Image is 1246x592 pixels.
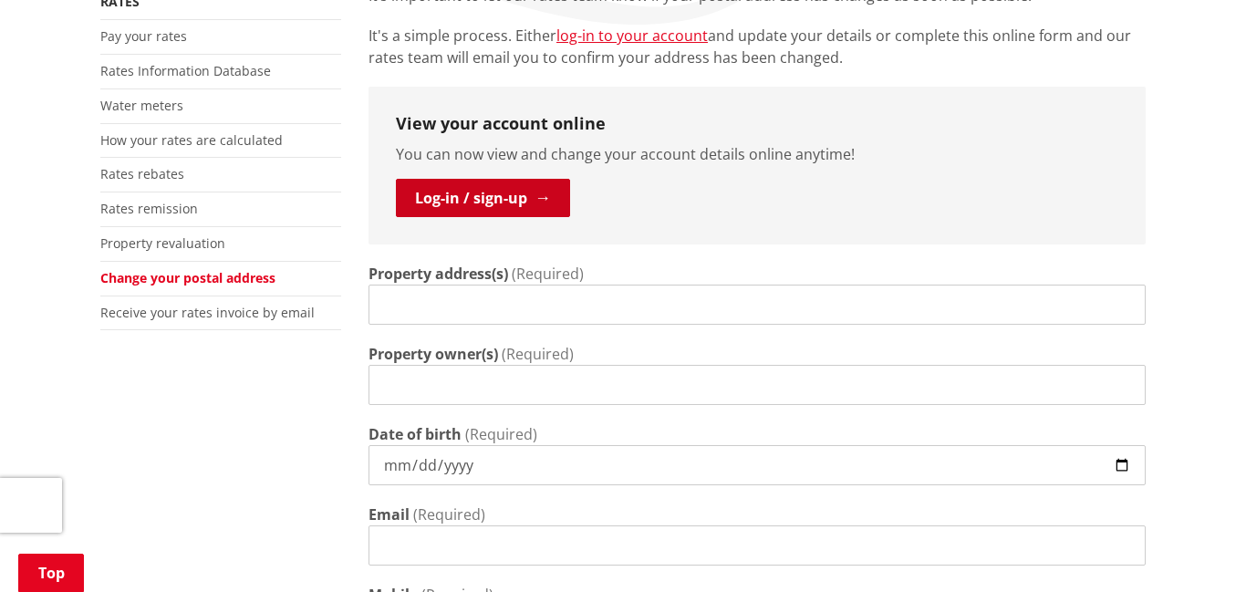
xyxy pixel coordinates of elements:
[369,263,508,285] label: Property address(s)
[100,131,283,149] a: How your rates are calculated
[100,27,187,45] a: Pay your rates
[369,504,410,525] label: Email
[369,25,1146,68] p: It's a simple process. Either and update your details or complete this online form and our rates ...
[100,62,271,79] a: Rates Information Database
[369,423,462,445] label: Date of birth
[100,165,184,182] a: Rates rebates
[18,554,84,592] a: Top
[502,344,574,364] span: (Required)
[1162,515,1228,581] iframe: Messenger Launcher
[556,26,708,46] a: log-in to your account
[413,504,485,524] span: (Required)
[100,200,198,217] a: Rates remission
[100,304,315,321] a: Receive your rates invoice by email
[369,343,498,365] label: Property owner(s)
[100,234,225,252] a: Property revaluation
[396,179,570,217] a: Log-in / sign-up
[512,264,584,284] span: (Required)
[396,143,1118,165] p: You can now view and change your account details online anytime!
[100,269,275,286] a: Change your postal address
[465,424,537,444] span: (Required)
[100,97,183,114] a: Water meters
[396,114,1118,134] h3: View your account online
